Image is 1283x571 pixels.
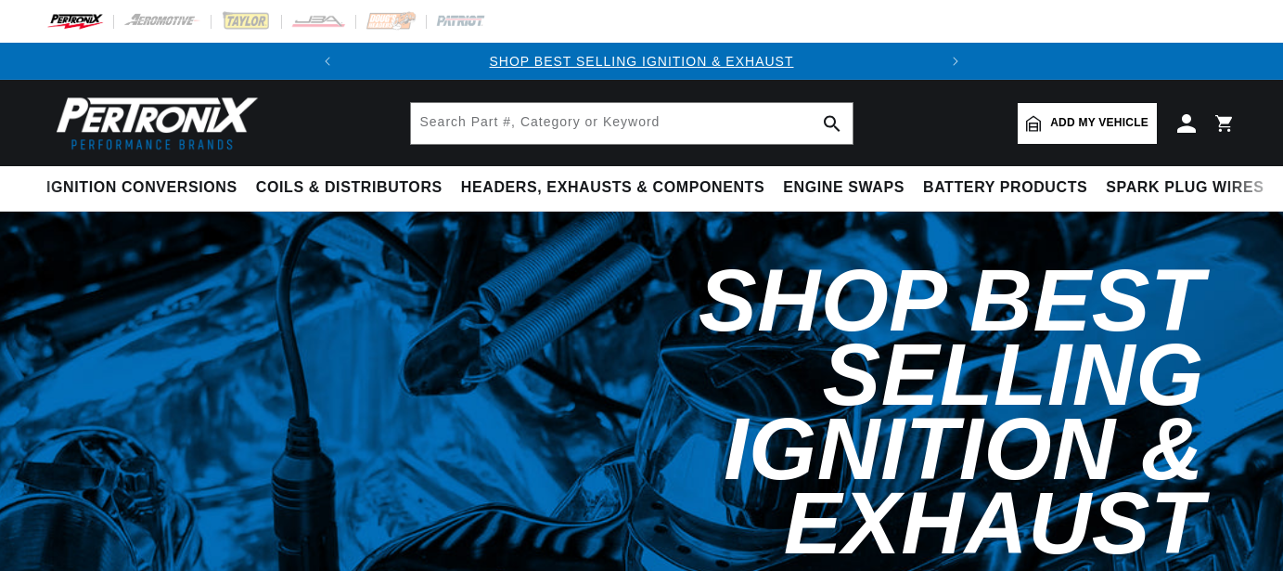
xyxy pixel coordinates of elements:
[256,178,443,198] span: Coils & Distributors
[461,178,764,198] span: Headers, Exhausts & Components
[46,91,260,155] img: Pertronix
[247,166,452,210] summary: Coils & Distributors
[1050,114,1148,132] span: Add my vehicle
[923,178,1087,198] span: Battery Products
[452,166,774,210] summary: Headers, Exhausts & Components
[914,166,1097,210] summary: Battery Products
[774,166,914,210] summary: Engine Swaps
[783,178,905,198] span: Engine Swaps
[1106,178,1264,198] span: Spark Plug Wires
[346,51,936,71] div: 1 of 2
[1018,103,1157,144] a: Add my vehicle
[812,103,853,144] button: search button
[411,103,853,144] input: Search Part #, Category or Keyword
[346,51,936,71] div: Announcement
[411,264,1204,561] h2: Shop Best Selling Ignition & Exhaust
[1097,166,1273,210] summary: Spark Plug Wires
[937,43,974,80] button: Translation missing: en.sections.announcements.next_announcement
[46,178,237,198] span: Ignition Conversions
[309,43,346,80] button: Translation missing: en.sections.announcements.previous_announcement
[46,166,247,210] summary: Ignition Conversions
[489,54,793,69] a: SHOP BEST SELLING IGNITION & EXHAUST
